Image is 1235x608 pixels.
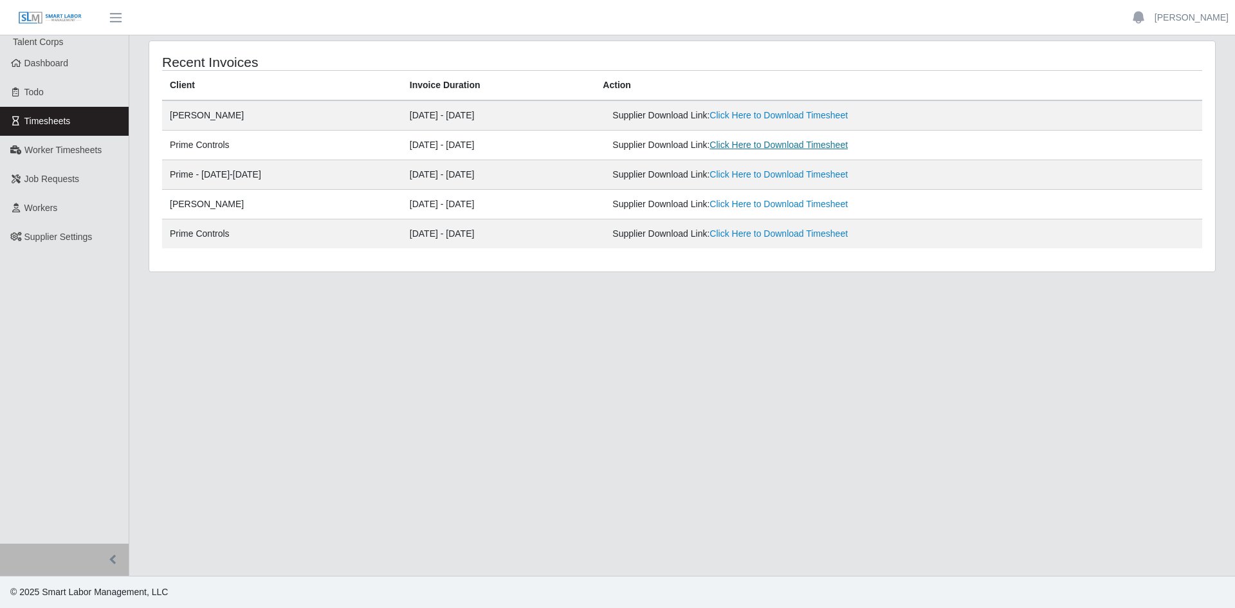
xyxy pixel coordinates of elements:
[162,54,584,70] h4: Recent Invoices
[402,219,596,249] td: [DATE] - [DATE]
[709,199,848,209] a: Click Here to Download Timesheet
[709,169,848,180] a: Click Here to Download Timesheet
[162,100,402,131] td: [PERSON_NAME]
[612,138,987,152] div: Supplier Download Link:
[162,160,402,190] td: Prime - [DATE]-[DATE]
[1155,11,1229,24] a: [PERSON_NAME]
[709,140,848,150] a: Click Here to Download Timesheet
[24,174,80,184] span: Job Requests
[24,145,102,155] span: Worker Timesheets
[162,131,402,160] td: Prime Controls
[13,37,64,47] span: Talent Corps
[612,198,987,211] div: Supplier Download Link:
[162,190,402,219] td: [PERSON_NAME]
[24,87,44,97] span: Todo
[402,131,596,160] td: [DATE] - [DATE]
[612,168,987,181] div: Supplier Download Link:
[24,203,58,213] span: Workers
[24,232,93,242] span: Supplier Settings
[612,109,987,122] div: Supplier Download Link:
[162,71,402,101] th: Client
[402,71,596,101] th: Invoice Duration
[709,110,848,120] a: Click Here to Download Timesheet
[24,58,69,68] span: Dashboard
[402,100,596,131] td: [DATE] - [DATE]
[709,228,848,239] a: Click Here to Download Timesheet
[612,227,987,241] div: Supplier Download Link:
[402,160,596,190] td: [DATE] - [DATE]
[18,11,82,25] img: SLM Logo
[10,587,168,597] span: © 2025 Smart Labor Management, LLC
[595,71,1202,101] th: Action
[402,190,596,219] td: [DATE] - [DATE]
[24,116,71,126] span: Timesheets
[162,219,402,249] td: Prime Controls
